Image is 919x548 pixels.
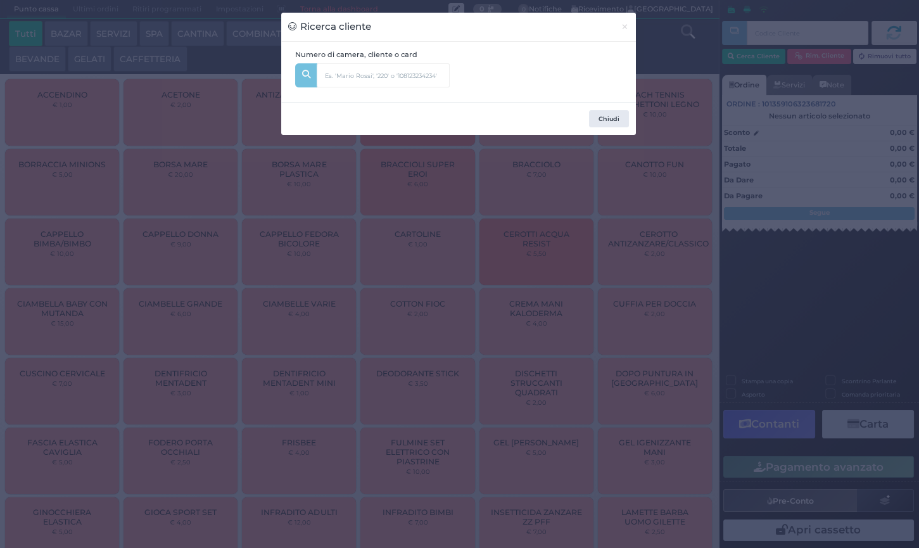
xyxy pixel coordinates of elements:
h3: Ricerca cliente [288,20,371,34]
button: Chiudi [589,110,629,128]
input: Es. 'Mario Rossi', '220' o '108123234234' [317,63,450,87]
span: × [621,20,629,34]
label: Numero di camera, cliente o card [295,49,417,60]
button: Chiudi [614,13,636,41]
